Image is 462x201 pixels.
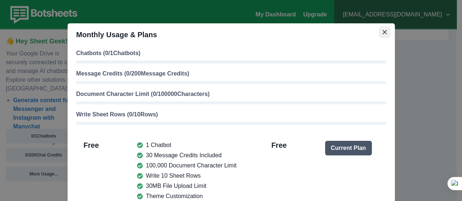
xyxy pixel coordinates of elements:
[68,23,395,46] header: Monthly Usage & Plans
[76,110,386,119] p: Write Sheet Rows ( 0 / 10 Rows)
[137,192,249,201] li: Theme Customization
[76,49,386,58] p: Chatbots ( 0 / 1 Chatbots)
[76,90,386,98] p: Document Character Limit ( 0 / 100000 Characters)
[76,69,386,78] p: Message Credits ( 0 / 200 Message Credits)
[137,171,249,180] li: Write 10 Sheet Rows
[137,182,249,190] li: 30MB File Upload Limit
[379,26,390,38] button: Close
[137,161,249,170] li: 100,000 Document Character Limit
[137,151,249,160] li: 30 Message Credits Included
[137,141,249,150] li: 1 Chatbot
[325,141,372,155] button: Current Plan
